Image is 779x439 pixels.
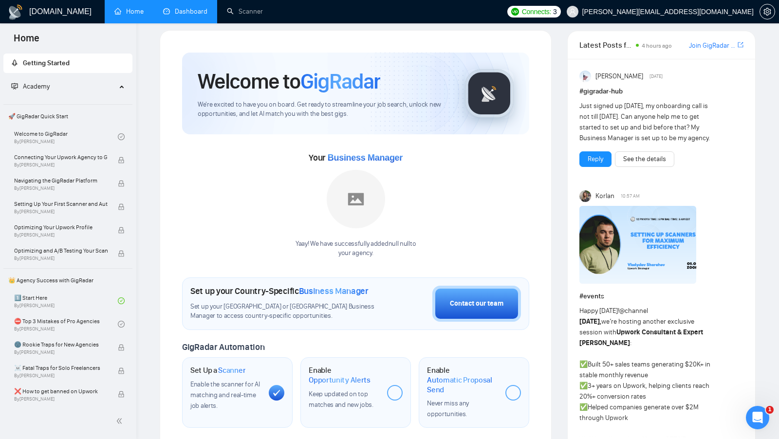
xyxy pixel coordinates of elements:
span: check-circle [118,321,125,328]
iframe: Intercom live chat [746,406,769,429]
button: setting [760,4,775,19]
span: Enable the scanner for AI matching and real-time job alerts. [190,380,260,410]
div: Just signed up [DATE], my onboarding call is not till [DATE]. Can anyone help me to get started t... [579,101,710,144]
span: By [PERSON_NAME] [14,209,108,215]
img: gigradar-logo.png [465,69,514,118]
span: 👑 Agency Success with GigRadar [4,271,131,290]
a: Join GigRadar Slack Community [689,40,736,51]
button: Contact our team [432,286,521,322]
a: setting [760,8,775,16]
span: 🌚 Rookie Traps for New Agencies [14,340,108,349]
span: By [PERSON_NAME] [14,185,108,191]
span: Optimizing Your Upwork Profile [14,222,108,232]
span: lock [118,367,125,374]
h1: Welcome to [198,68,380,94]
h1: Set Up a [190,366,245,375]
span: By [PERSON_NAME] [14,396,108,402]
span: Setting Up Your First Scanner and Auto-Bidder [14,199,108,209]
span: lock [118,203,125,210]
img: logo [8,4,23,20]
span: double-left [116,416,126,426]
span: By [PERSON_NAME] [14,373,108,379]
span: ✅ [579,382,588,390]
a: See the details [623,154,666,165]
span: Set up your [GEOGRAPHIC_DATA] or [GEOGRAPHIC_DATA] Business Manager to access country-specific op... [190,302,384,321]
h1: Enable [309,366,379,384]
span: ❌ How to get banned on Upwork [14,386,108,396]
span: ✅ [579,360,588,368]
span: Connecting Your Upwork Agency to GigRadar [14,152,108,162]
h1: # gigradar-hub [579,86,743,97]
span: check-circle [118,133,125,140]
a: ⛔ Top 3 Mistakes of Pro AgenciesBy[PERSON_NAME] [14,313,118,335]
span: GigRadar [300,68,380,94]
span: lock [118,250,125,257]
button: Reply [579,151,612,167]
img: upwork-logo.png [511,8,519,16]
button: See the details [615,151,674,167]
span: Business Manager [328,153,403,163]
p: your agency . [296,249,416,258]
div: Contact our team [450,298,503,309]
span: Business Manager [299,286,369,296]
span: Getting Started [23,59,70,67]
span: We're excited to have you on board. Get ready to streamline your job search, unlock new opportuni... [198,100,449,119]
a: searchScanner [227,7,263,16]
span: lock [118,180,125,187]
span: By [PERSON_NAME] [14,232,108,238]
h1: Enable [427,366,498,394]
span: lock [118,157,125,164]
span: lock [118,391,125,398]
div: Yaay! We have successfully added null null to [296,239,416,258]
span: Academy [11,82,50,91]
span: rocket [11,59,18,66]
span: Home [6,31,47,52]
span: 🚀 GigRadar Quick Start [4,107,131,126]
span: [DATE] [649,72,663,81]
span: 4 hours ago [642,42,672,49]
span: 10:57 AM [621,192,640,201]
img: Anisuzzaman Khan [579,71,591,82]
span: By [PERSON_NAME] [14,256,108,261]
a: Reply [588,154,603,165]
span: Scanner [218,366,245,375]
span: check-circle [118,297,125,304]
span: Connects: [522,6,551,17]
strong: [DATE], [579,317,601,326]
span: export [738,41,743,49]
a: homeHome [114,7,144,16]
span: [PERSON_NAME] [595,71,643,82]
span: GigRadar Automation [182,342,264,352]
span: Your [309,152,403,163]
span: Navigating the GigRadar Platform [14,176,108,185]
strong: Upwork Consultant & Expert [PERSON_NAME] [579,328,703,347]
span: fund-projection-screen [11,83,18,90]
img: F09DP4X9C49-Event%20with%20Vlad%20Sharahov.png [579,206,696,284]
a: Welcome to GigRadarBy[PERSON_NAME] [14,126,118,147]
span: Automatic Proposal Send [427,375,498,394]
li: Getting Started [3,54,132,73]
span: Opportunity Alerts [309,375,371,385]
span: lock [118,227,125,234]
span: Optimizing and A/B Testing Your Scanner for Better Results [14,246,108,256]
a: 1️⃣ Start HereBy[PERSON_NAME] [14,290,118,311]
span: Never miss any opportunities. [427,399,469,418]
span: @channel [619,307,648,315]
span: 1 [766,406,774,414]
img: placeholder.png [327,170,385,228]
span: user [569,8,576,15]
span: By [PERSON_NAME] [14,349,108,355]
span: ✅ [579,403,588,411]
h1: Set up your Country-Specific [190,286,369,296]
img: Korlan [579,190,591,202]
a: dashboardDashboard [163,7,207,16]
span: By [PERSON_NAME] [14,162,108,168]
span: setting [760,8,775,16]
span: Keep updated on top matches and new jobs. [309,390,373,409]
span: ☠️ Fatal Traps for Solo Freelancers [14,363,108,373]
span: lock [118,344,125,351]
span: Latest Posts from the GigRadar Community [579,39,632,51]
span: Academy [23,82,50,91]
h1: # events [579,291,743,302]
span: Korlan [595,191,614,201]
